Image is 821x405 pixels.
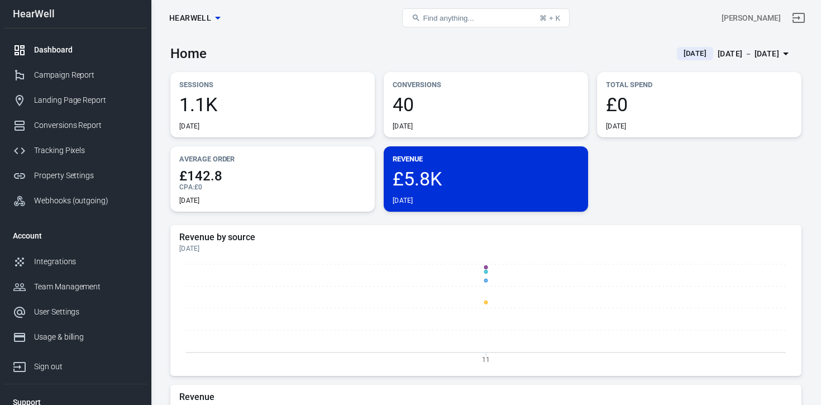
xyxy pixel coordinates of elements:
[679,48,711,59] span: [DATE]
[4,88,147,113] a: Landing Page Report
[606,95,793,114] span: £0
[722,12,781,24] div: Account id: BS7ZPrtF
[393,79,579,90] p: Conversions
[179,169,366,183] span: £142.8
[34,94,138,106] div: Landing Page Report
[540,14,560,22] div: ⌘ + K
[4,163,147,188] a: Property Settings
[34,256,138,268] div: Integrations
[179,392,793,403] h5: Revenue
[34,145,138,156] div: Tracking Pixels
[4,113,147,138] a: Conversions Report
[393,153,579,165] p: Revenue
[482,355,490,363] tspan: 11
[393,122,413,131] div: [DATE]
[4,299,147,325] a: User Settings
[34,120,138,131] div: Conversions Report
[4,37,147,63] a: Dashboard
[34,170,138,182] div: Property Settings
[393,196,413,205] div: [DATE]
[4,350,147,379] a: Sign out
[179,196,200,205] div: [DATE]
[169,11,211,25] span: HearWell
[34,361,138,373] div: Sign out
[4,9,147,19] div: HearWell
[718,47,779,61] div: [DATE] － [DATE]
[179,79,366,90] p: Sessions
[34,281,138,293] div: Team Management
[194,183,202,191] span: £0
[393,95,579,114] span: 40
[423,14,474,22] span: Find anything...
[4,222,147,249] li: Account
[4,63,147,88] a: Campaign Report
[785,4,812,31] a: Sign out
[34,195,138,207] div: Webhooks (outgoing)
[165,8,225,28] button: HearWell
[179,95,366,114] span: 1.1K
[668,45,801,63] button: [DATE][DATE] － [DATE]
[179,153,366,165] p: Average Order
[34,306,138,318] div: User Settings
[402,8,570,27] button: Find anything...⌘ + K
[4,249,147,274] a: Integrations
[4,325,147,350] a: Usage & billing
[179,244,793,253] div: [DATE]
[34,69,138,81] div: Campaign Report
[4,274,147,299] a: Team Management
[179,183,194,191] span: CPA :
[34,44,138,56] div: Dashboard
[179,122,200,131] div: [DATE]
[179,232,793,243] h5: Revenue by source
[34,331,138,343] div: Usage & billing
[393,169,579,188] span: £5.8K
[4,188,147,213] a: Webhooks (outgoing)
[170,46,207,61] h3: Home
[606,122,627,131] div: [DATE]
[4,138,147,163] a: Tracking Pixels
[606,79,793,90] p: Total Spend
